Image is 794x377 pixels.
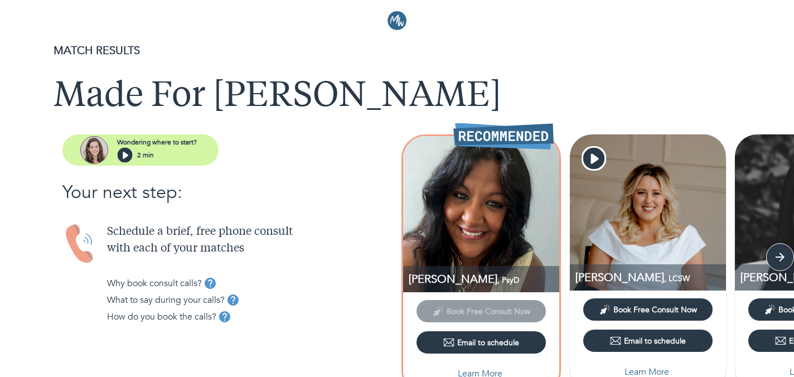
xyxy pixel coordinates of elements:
p: What to say during your calls? [107,293,225,307]
span: , LCSW [664,273,690,284]
p: Schedule a brief, free phone consult with each of your matches [107,224,397,257]
div: Email to schedule [443,337,519,348]
button: tooltip [202,275,219,292]
p: MATCH RESULTS [54,42,740,59]
p: Why book consult calls? [107,277,202,290]
p: How do you book the calls? [107,310,216,323]
div: Email to schedule [610,335,686,346]
span: Book Free Consult Now [613,304,697,315]
button: Email to schedule [417,331,546,354]
span: This provider has not yet shared their calendar link. Please email the provider to schedule [417,306,546,316]
p: Wondering where to start? [117,137,197,147]
span: , PsyD [497,275,519,286]
button: tooltip [225,292,241,308]
img: Recommended Therapist [453,123,554,149]
p: PsyD [409,272,559,287]
button: assistantWondering where to start?2 min [62,134,219,166]
img: Mary Tate profile [570,134,726,291]
button: Book Free Consult Now [583,298,713,321]
p: 2 min [137,150,154,160]
img: Handset [62,224,98,264]
img: Logo [388,11,406,30]
p: LCSW [575,270,726,285]
img: Sweta Venkataramanan profile [403,136,559,292]
button: Email to schedule [583,330,713,352]
img: assistant [80,136,108,164]
p: Your next step: [62,179,397,206]
button: tooltip [216,308,233,325]
h1: Made For [PERSON_NAME] [54,77,740,117]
